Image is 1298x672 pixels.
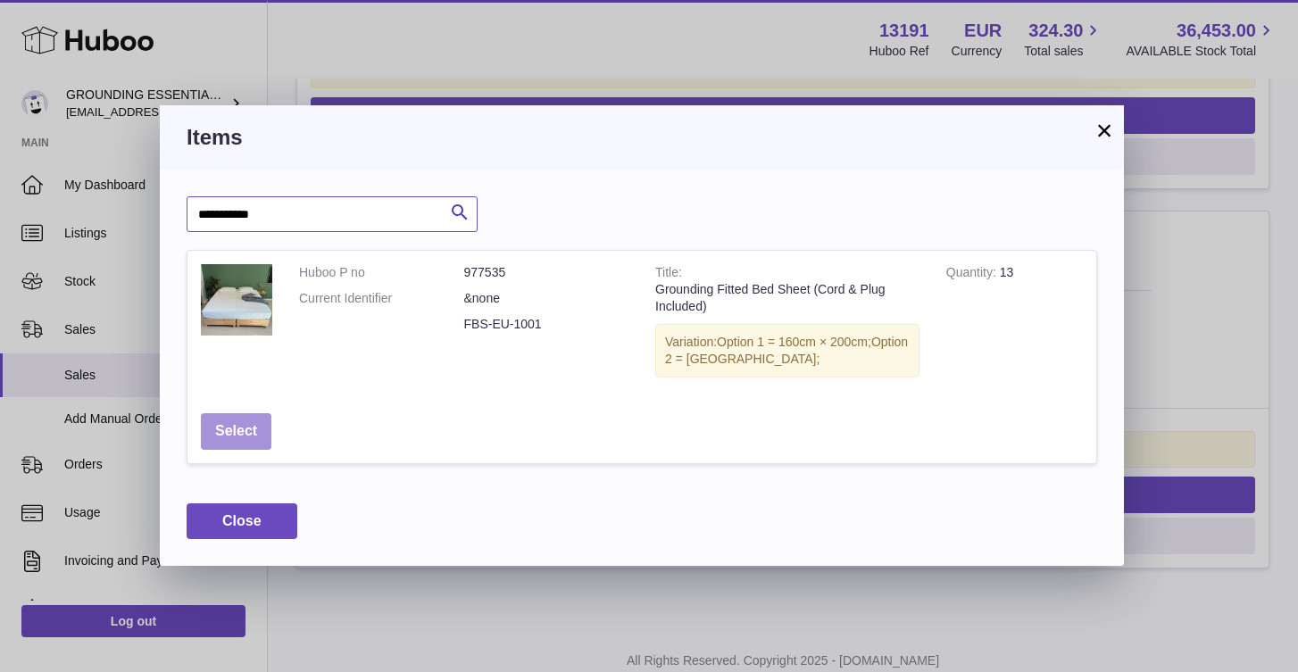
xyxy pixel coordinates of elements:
span: Option 2 = [GEOGRAPHIC_DATA]; [665,335,908,366]
div: Grounding Fitted Bed Sheet (Cord & Plug Included) [655,281,919,315]
h3: Items [187,123,1097,152]
img: Grounding Fitted Bed Sheet (Cord & Plug Included) [201,264,272,336]
div: Variation: [655,324,919,377]
dt: Current Identifier [299,290,464,307]
button: Select [201,413,271,450]
button: × [1094,120,1115,141]
strong: Title [655,265,682,284]
td: 13 [933,251,1096,399]
button: Close [187,503,297,540]
span: Option 1 = 160cm × 200cm; [717,335,871,349]
span: Close [222,513,262,528]
dd: 977535 [464,264,629,281]
strong: Quantity [946,265,1000,284]
dt: Huboo P no [299,264,464,281]
dd: FBS-EU-1001 [464,316,629,333]
dd: &none [464,290,629,307]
